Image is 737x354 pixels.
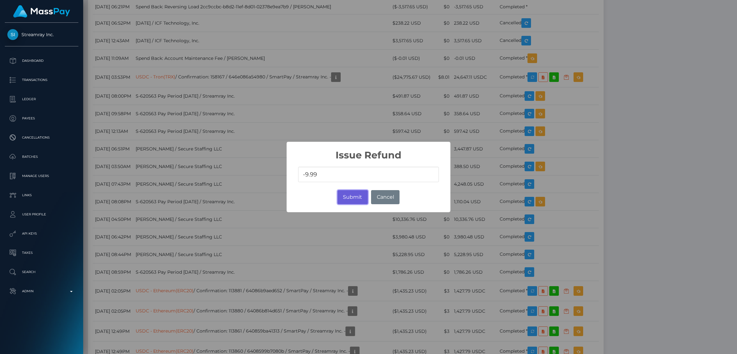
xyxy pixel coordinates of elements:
span: Streamray Inc. [5,32,78,37]
p: Manage Users [7,171,76,181]
p: User Profile [7,210,76,219]
p: Links [7,190,76,200]
p: Ledger [7,94,76,104]
p: Admin [7,286,76,296]
p: API Keys [7,229,76,238]
img: Streamray Inc. [7,29,18,40]
p: Payees [7,114,76,123]
p: Search [7,267,76,277]
button: Submit [337,190,368,204]
img: MassPay Logo [13,5,70,18]
h2: Issue Refund [287,142,450,161]
button: Cancel [371,190,400,204]
p: Dashboard [7,56,76,66]
p: Transactions [7,75,76,85]
p: Taxes [7,248,76,258]
p: Cancellations [7,133,76,142]
p: Batches [7,152,76,162]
